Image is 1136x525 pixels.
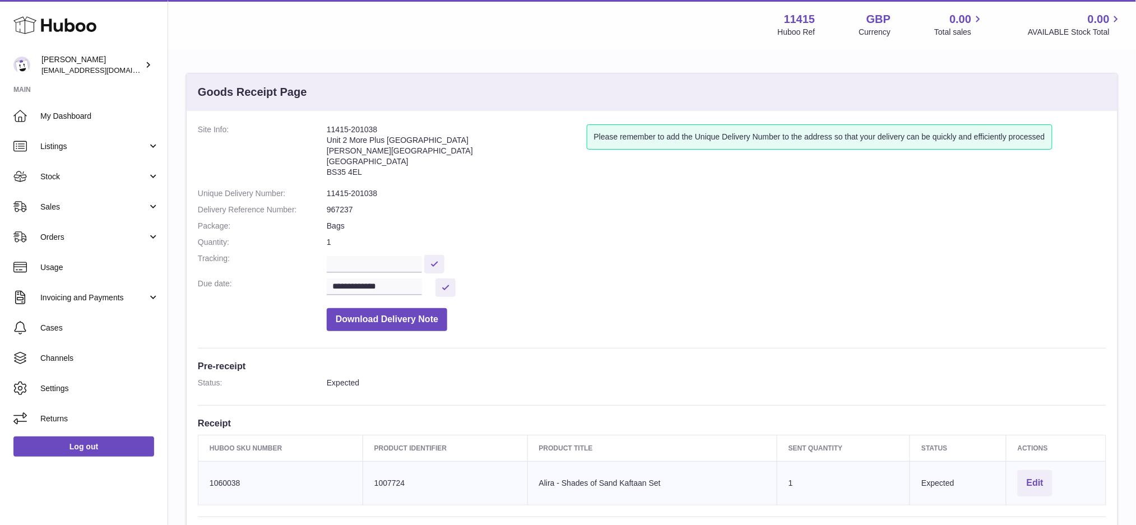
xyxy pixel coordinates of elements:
dt: Package: [198,221,327,231]
dt: Status: [198,378,327,388]
dd: Expected [327,378,1106,388]
th: Status [910,435,1006,461]
dt: Tracking: [198,253,327,273]
dd: 1 [327,237,1106,248]
span: Listings [40,141,147,152]
a: Log out [13,436,154,457]
button: Edit [1018,470,1052,496]
a: 0.00 AVAILABLE Stock Total [1028,12,1123,38]
span: Sales [40,202,147,212]
div: Please remember to add the Unique Delivery Number to the address so that your delivery can be qui... [587,124,1052,150]
dt: Unique Delivery Number: [198,188,327,199]
div: [PERSON_NAME] [41,54,142,76]
td: 1060038 [198,461,363,505]
dt: Due date: [198,278,327,297]
dt: Site Info: [198,124,327,183]
span: Cases [40,323,159,333]
span: Settings [40,383,159,394]
dd: 11415-201038 [327,188,1106,199]
th: Product title [527,435,777,461]
th: Sent Quantity [777,435,910,461]
span: My Dashboard [40,111,159,122]
img: care@shopmanto.uk [13,57,30,73]
h3: Goods Receipt Page [198,85,307,100]
strong: 11415 [784,12,815,27]
td: Expected [910,461,1006,505]
td: 1 [777,461,910,505]
span: 0.00 [1088,12,1110,27]
span: [EMAIL_ADDRESS][DOMAIN_NAME] [41,66,165,75]
span: Returns [40,414,159,424]
span: Usage [40,262,159,273]
th: Product Identifier [363,435,527,461]
td: Alira - Shades of Sand Kaftaan Set [527,461,777,505]
span: Stock [40,171,147,182]
h3: Pre-receipt [198,360,1106,372]
span: AVAILABLE Stock Total [1028,27,1123,38]
span: Channels [40,353,159,364]
dd: Bags [327,221,1106,231]
th: Huboo SKU Number [198,435,363,461]
div: Huboo Ref [778,27,815,38]
a: 0.00 Total sales [934,12,984,38]
h3: Receipt [198,417,1106,429]
button: Download Delivery Note [327,308,447,331]
span: Orders [40,232,147,243]
dt: Quantity: [198,237,327,248]
span: Total sales [934,27,984,38]
span: 0.00 [950,12,972,27]
td: 1007724 [363,461,527,505]
dt: Delivery Reference Number: [198,205,327,215]
address: 11415-201038 Unit 2 More Plus [GEOGRAPHIC_DATA] [PERSON_NAME][GEOGRAPHIC_DATA] [GEOGRAPHIC_DATA] ... [327,124,587,183]
span: Invoicing and Payments [40,292,147,303]
div: Currency [859,27,891,38]
dd: 967237 [327,205,1106,215]
strong: GBP [866,12,891,27]
th: Actions [1006,435,1106,461]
